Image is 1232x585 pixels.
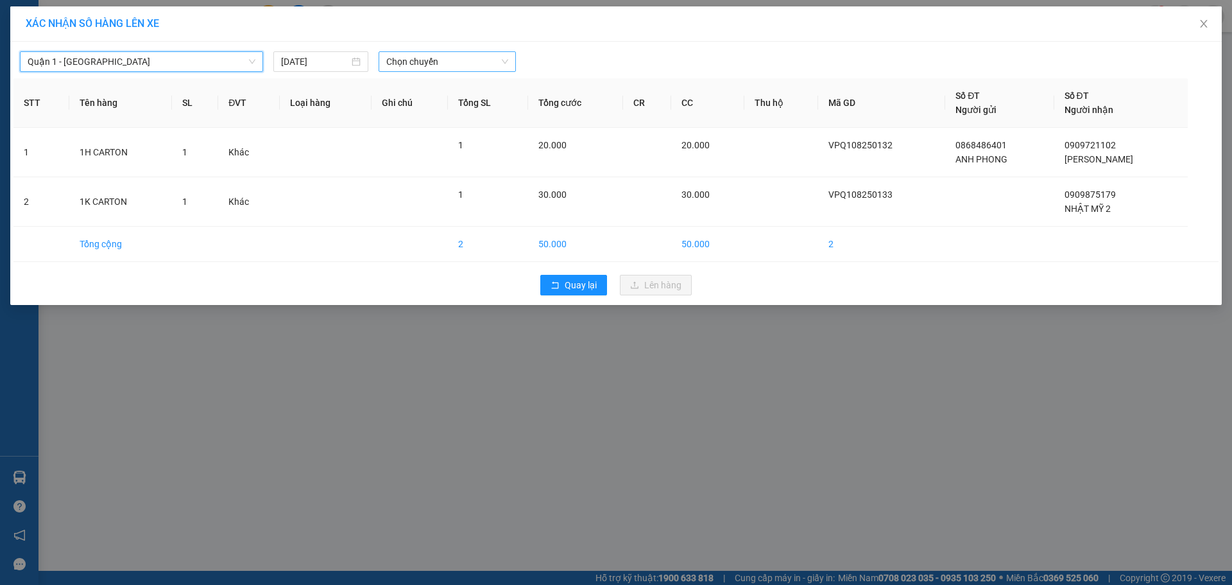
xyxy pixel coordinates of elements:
[1065,189,1116,200] span: 0909875179
[565,278,597,292] span: Quay lại
[551,281,560,291] span: rollback
[169,75,217,98] span: VPVT
[458,140,463,150] span: 1
[528,227,623,262] td: 50.000
[11,12,31,26] span: Gửi:
[1199,19,1209,29] span: close
[1065,91,1089,101] span: Số ĐT
[182,196,187,207] span: 1
[26,17,159,30] span: XÁC NHẬN SỐ HÀNG LÊN XE
[538,189,567,200] span: 30.000
[13,128,69,177] td: 1
[13,78,69,128] th: STT
[69,128,172,177] td: 1H CARTON
[681,189,710,200] span: 30.000
[955,140,1007,150] span: 0868486401
[540,275,607,295] button: rollbackQuay lại
[69,227,172,262] td: Tổng cộng
[13,177,69,227] td: 2
[218,177,280,227] td: Khác
[1065,140,1116,150] span: 0909721102
[280,78,371,128] th: Loại hàng
[828,140,893,150] span: VPQ108250132
[671,78,744,128] th: CC
[182,147,187,157] span: 1
[1186,6,1222,42] button: Close
[458,189,463,200] span: 1
[172,78,218,128] th: SL
[818,78,945,128] th: Mã GD
[281,55,349,69] input: 13/08/2025
[69,78,172,128] th: Tên hàng
[386,52,508,71] span: Chọn chuyến
[218,128,280,177] td: Khác
[11,11,141,88] div: VP 18 [PERSON_NAME][GEOGRAPHIC_DATA] - [GEOGRAPHIC_DATA]
[1065,204,1111,214] span: NHẬT MỸ 2
[150,11,253,42] div: VP 108 [PERSON_NAME]
[28,52,255,71] span: Quận 1 - Vũng Tàu
[744,78,818,128] th: Thu hộ
[150,12,181,26] span: Nhận:
[448,78,527,128] th: Tổng SL
[955,154,1007,164] span: ANH PHONG
[538,140,567,150] span: 20.000
[528,78,623,128] th: Tổng cước
[372,78,449,128] th: Ghi chú
[818,227,945,262] td: 2
[623,78,671,128] th: CR
[1065,105,1113,115] span: Người nhận
[671,227,744,262] td: 50.000
[448,227,527,262] td: 2
[1065,154,1133,164] span: [PERSON_NAME]
[150,57,253,75] div: 0909875179
[955,91,980,101] span: Số ĐT
[955,105,997,115] span: Người gửi
[150,42,253,57] div: NHẬT MỸ 2
[150,82,169,96] span: DĐ:
[620,275,692,295] button: uploadLên hàng
[69,177,172,227] td: 1K CARTON
[828,189,893,200] span: VPQ108250133
[218,78,280,128] th: ĐVT
[681,140,710,150] span: 20.000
